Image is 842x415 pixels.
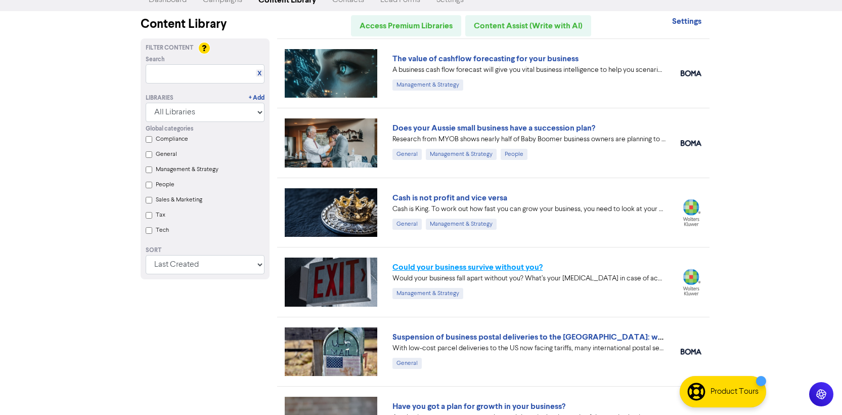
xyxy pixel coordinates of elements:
div: Global categories [146,124,264,134]
div: A business cash flow forecast will give you vital business intelligence to help you scenario-plan... [392,65,666,75]
div: Research from MYOB shows nearly half of Baby Boomer business owners are planning to exit in the n... [392,134,666,145]
div: Filter Content [146,44,264,53]
div: With low-cost parcel deliveries to the US now facing tariffs, many international postal services ... [392,343,666,354]
label: Sales & Marketing [156,195,202,204]
a: Cash is not profit and vice versa [392,193,507,203]
div: General [392,358,422,369]
label: Compliance [156,135,188,144]
div: Libraries [146,94,173,103]
a: Access Premium Libraries [351,15,461,36]
img: boma [681,349,701,355]
div: General [392,149,422,160]
label: Tax [156,211,165,220]
a: Settings [672,18,701,26]
div: Management & Strategy [392,288,463,299]
div: Management & Strategy [426,149,497,160]
div: General [392,219,422,230]
a: Content Assist (Write with AI) [465,15,591,36]
a: Does your Aussie small business have a succession plan? [392,123,595,133]
a: Suspension of business postal deliveries to the [GEOGRAPHIC_DATA]: what options do you have? [392,332,748,342]
a: X [257,70,261,77]
a: Could your business survive without you? [392,262,543,272]
label: Management & Strategy [156,165,218,174]
label: People [156,180,174,189]
div: Content Library [141,15,270,33]
img: boma [681,140,701,146]
iframe: Chat Widget [791,366,842,415]
div: Management & Strategy [426,219,497,230]
div: Management & Strategy [392,79,463,91]
strong: Settings [672,16,701,26]
a: The value of cashflow forecasting for your business [392,54,579,64]
img: wolterskluwer [681,269,701,296]
div: Cash is King. To work out how fast you can grow your business, you need to look at your projected... [392,204,666,215]
span: Search [146,55,165,64]
a: Have you got a plan for growth in your business? [392,401,565,411]
a: + Add [249,94,264,103]
img: boma_accounting [681,70,701,76]
label: Tech [156,226,169,235]
div: Sort [146,246,264,255]
label: General [156,150,177,159]
div: People [501,149,527,160]
div: Would your business fall apart without you? What’s your Plan B in case of accident, illness, or j... [392,273,666,284]
img: wolterskluwer [681,199,701,226]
